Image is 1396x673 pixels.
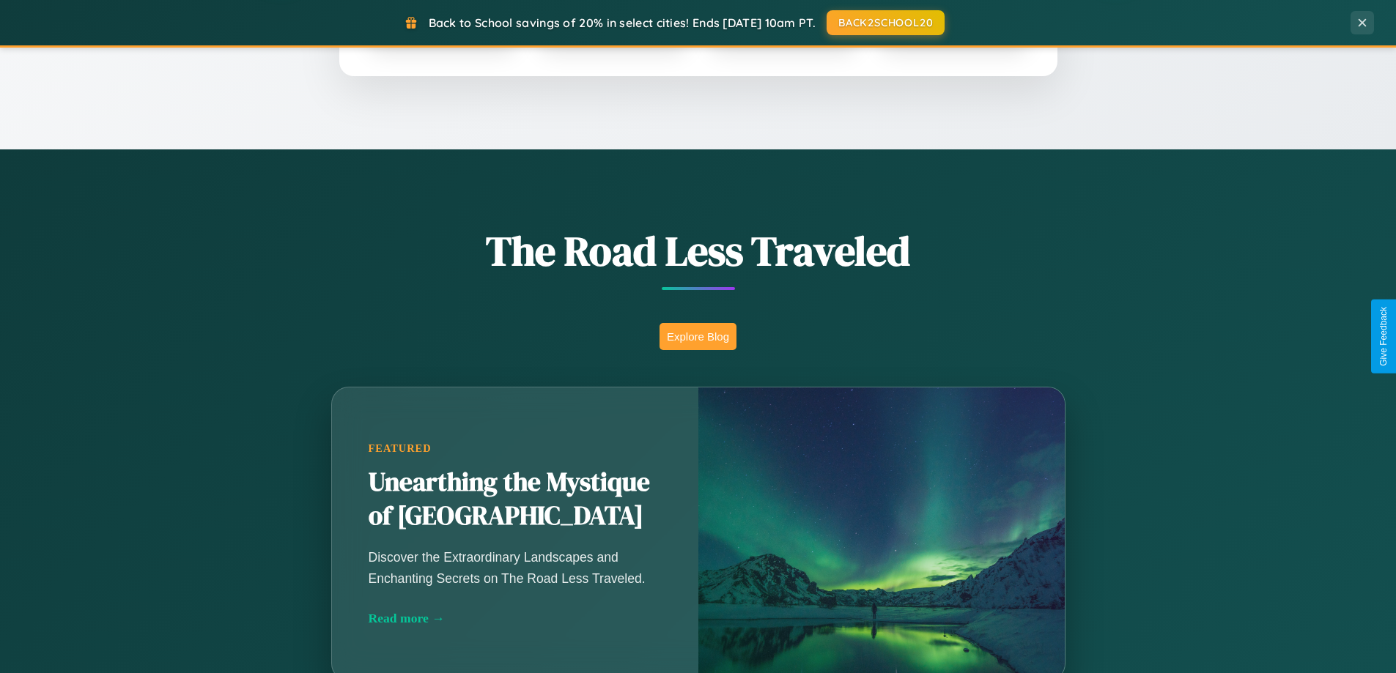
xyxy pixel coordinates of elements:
[429,15,816,30] span: Back to School savings of 20% in select cities! Ends [DATE] 10am PT.
[660,323,736,350] button: Explore Blog
[369,611,662,626] div: Read more →
[369,442,662,455] div: Featured
[259,223,1138,279] h1: The Road Less Traveled
[369,466,662,533] h2: Unearthing the Mystique of [GEOGRAPHIC_DATA]
[369,547,662,588] p: Discover the Extraordinary Landscapes and Enchanting Secrets on The Road Less Traveled.
[1378,307,1389,366] div: Give Feedback
[827,10,945,35] button: BACK2SCHOOL20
